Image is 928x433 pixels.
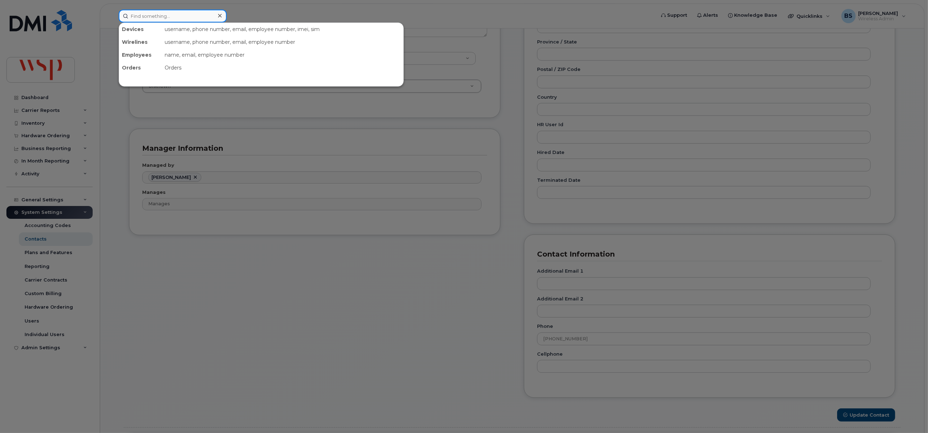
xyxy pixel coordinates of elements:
div: name, email, employee number [162,48,403,61]
div: username, phone number, email, employee number, imei, sim [162,23,403,36]
div: Wirelines [119,36,162,48]
div: username, phone number, email, employee number [162,36,403,48]
div: Orders [119,61,162,74]
div: Employees [119,48,162,61]
div: Devices [119,23,162,36]
div: Orders [162,61,403,74]
input: Find something... [119,10,227,22]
